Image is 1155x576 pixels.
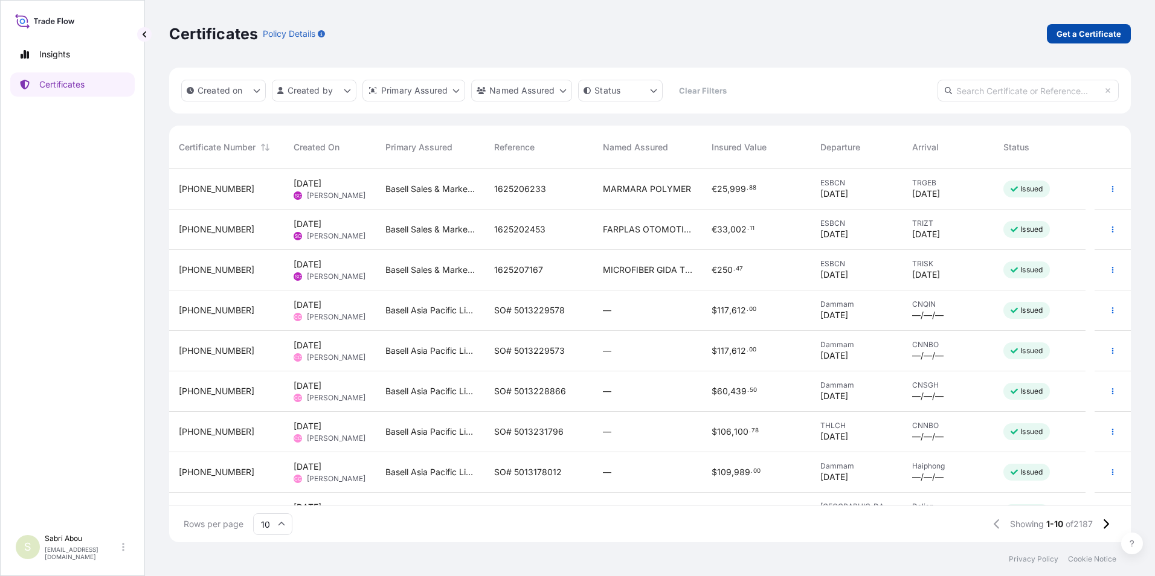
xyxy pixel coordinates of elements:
[820,471,848,483] span: [DATE]
[272,80,356,101] button: createdBy Filter options
[820,259,893,269] span: ESBCN
[1010,518,1044,530] span: Showing
[1009,554,1058,564] p: Privacy Policy
[294,178,321,190] span: [DATE]
[294,299,321,311] span: [DATE]
[728,225,730,234] span: ,
[39,48,70,60] p: Insights
[45,546,120,560] p: [EMAIL_ADDRESS][DOMAIN_NAME]
[24,541,31,553] span: S
[1020,467,1043,477] p: Issued
[820,340,893,350] span: Dammam
[717,427,732,436] span: 106
[1020,346,1043,356] p: Issued
[1047,24,1131,43] a: Get a Certificate
[494,426,564,438] span: SO# 5013231796
[494,466,562,478] span: SO# 5013178012
[912,219,985,228] span: TRIZT
[912,430,944,443] span: —/—/—
[712,266,717,274] span: €
[912,309,944,321] span: —/—/—
[749,429,751,433] span: .
[307,353,365,362] span: [PERSON_NAME]
[381,85,448,97] p: Primary Assured
[494,304,565,316] span: SO# 5013229578
[494,223,545,235] span: 1625202453
[307,434,365,443] span: [PERSON_NAME]
[912,259,985,269] span: TRISK
[307,231,365,241] span: [PERSON_NAME]
[728,387,730,395] span: ,
[179,385,254,397] span: [PHONE_NUMBER]
[912,421,985,430] span: CNNBO
[717,468,732,476] span: 109
[912,502,985,511] span: Dalian
[820,390,848,402] span: [DATE]
[712,387,717,395] span: $
[820,188,848,200] span: [DATE]
[179,426,254,438] span: [PHONE_NUMBER]
[294,311,301,323] span: CC
[712,225,717,234] span: €
[753,469,761,473] span: 00
[494,183,546,195] span: 1625206233
[747,388,749,392] span: .
[732,427,734,436] span: ,
[912,390,944,402] span: —/—/—
[1020,427,1043,437] p: Issued
[717,306,729,315] span: 117
[603,141,668,153] span: Named Assured
[179,264,254,276] span: [PHONE_NUMBER]
[730,185,746,193] span: 999
[712,468,717,476] span: $
[912,141,939,153] span: Arrival
[179,223,254,235] span: [PHONE_NUMBER]
[1020,225,1043,234] p: Issued
[385,141,452,153] span: Primary Assured
[385,426,475,438] span: Basell Asia Pacific Limited
[1020,306,1043,315] p: Issued
[1068,554,1116,564] p: Cookie Notice
[603,385,611,397] span: —
[471,80,572,101] button: cargoOwner Filter options
[749,186,756,190] span: 88
[820,421,893,430] span: THLCH
[295,270,301,283] span: SC
[294,501,321,513] span: [DATE]
[294,432,301,444] span: CC
[729,306,732,315] span: ,
[912,299,985,309] span: CNQIN
[385,385,475,397] span: Basell Asia Pacific Limited
[820,178,893,188] span: ESBCN
[294,392,301,404] span: CC
[295,230,301,242] span: SC
[1046,518,1063,530] span: 1-10
[179,141,256,153] span: Certificate Number
[1020,265,1043,275] p: Issued
[594,85,620,97] p: Status
[1020,184,1043,194] p: Issued
[184,518,243,530] span: Rows per page
[912,228,940,240] span: [DATE]
[603,345,611,357] span: —
[1003,141,1029,153] span: Status
[179,304,254,316] span: [PHONE_NUMBER]
[494,264,543,276] span: 1625207167
[494,345,565,357] span: SO# 5013229573
[820,228,848,240] span: [DATE]
[750,226,754,231] span: 11
[751,469,753,473] span: .
[712,427,717,436] span: $
[729,347,732,355] span: ,
[489,85,555,97] p: Named Assured
[1066,518,1093,530] span: of 2187
[295,190,301,202] span: SC
[730,225,747,234] span: 002
[717,225,728,234] span: 33
[747,226,749,231] span: .
[294,461,321,473] span: [DATE]
[1057,28,1121,40] p: Get a Certificate
[669,81,736,100] button: Clear Filters
[820,269,848,281] span: [DATE]
[179,466,254,478] span: [PHONE_NUMBER]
